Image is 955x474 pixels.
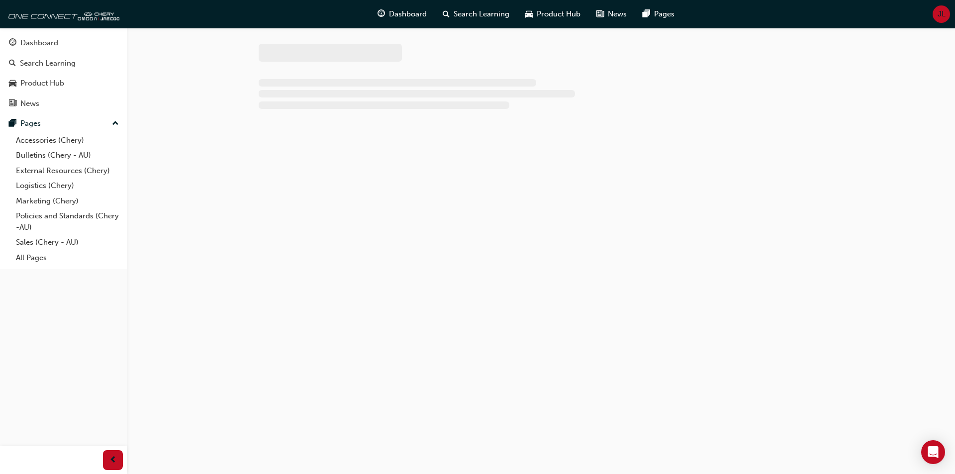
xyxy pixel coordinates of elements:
a: Search Learning [4,54,123,73]
span: Product Hub [537,8,580,20]
a: Bulletins (Chery - AU) [12,148,123,163]
a: Logistics (Chery) [12,178,123,193]
div: Pages [20,118,41,129]
a: pages-iconPages [635,4,682,24]
a: All Pages [12,250,123,266]
span: guage-icon [9,39,16,48]
span: Dashboard [389,8,427,20]
span: search-icon [9,59,16,68]
a: car-iconProduct Hub [517,4,588,24]
button: Pages [4,114,123,133]
span: Pages [654,8,674,20]
span: news-icon [596,8,604,20]
span: News [608,8,627,20]
span: guage-icon [378,8,385,20]
span: up-icon [112,117,119,130]
span: pages-icon [643,8,650,20]
a: Dashboard [4,34,123,52]
img: oneconnect [5,4,119,24]
a: External Resources (Chery) [12,163,123,179]
a: Product Hub [4,74,123,93]
div: Product Hub [20,78,64,89]
span: car-icon [9,79,16,88]
span: pages-icon [9,119,16,128]
div: Open Intercom Messenger [921,440,945,464]
a: search-iconSearch Learning [435,4,517,24]
div: News [20,98,39,109]
a: Policies and Standards (Chery -AU) [12,208,123,235]
button: DashboardSearch LearningProduct HubNews [4,32,123,114]
span: search-icon [443,8,450,20]
div: Search Learning [20,58,76,69]
span: JL [938,8,946,20]
a: Accessories (Chery) [12,133,123,148]
span: news-icon [9,99,16,108]
span: prev-icon [109,454,117,467]
a: Sales (Chery - AU) [12,235,123,250]
a: Marketing (Chery) [12,193,123,209]
span: car-icon [525,8,533,20]
div: Dashboard [20,37,58,49]
a: guage-iconDashboard [370,4,435,24]
a: news-iconNews [588,4,635,24]
span: Search Learning [454,8,509,20]
a: News [4,95,123,113]
button: JL [933,5,950,23]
